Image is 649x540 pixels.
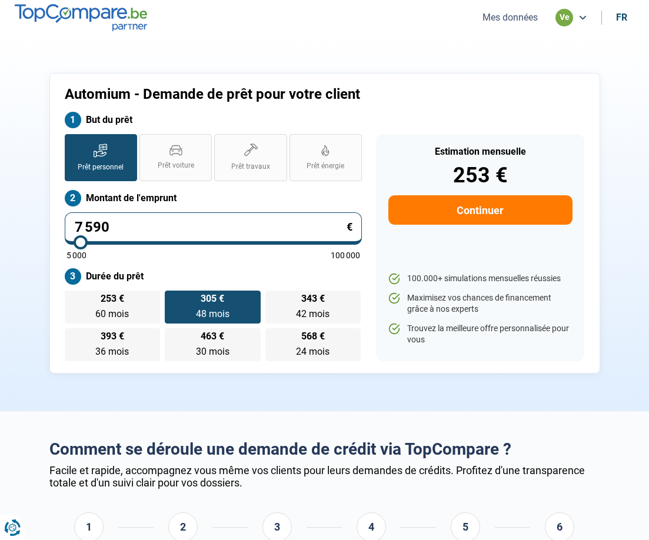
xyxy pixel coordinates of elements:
[201,294,224,304] span: 305 €
[296,346,330,357] span: 24 mois
[479,11,541,24] button: Mes données
[196,346,229,357] span: 30 mois
[65,112,362,128] label: But du prêt
[101,332,124,341] span: 393 €
[555,9,573,26] div: ve
[201,332,224,341] span: 463 €
[95,308,129,319] span: 60 mois
[388,165,573,186] div: 253 €
[196,308,229,319] span: 48 mois
[101,294,124,304] span: 253 €
[331,251,360,259] span: 100 000
[158,161,194,171] span: Prêt voiture
[388,292,573,315] li: Maximisez vos chances de financement grâce à nos experts
[49,464,600,489] div: Facile et rapide, accompagnez vous même vos clients pour leurs demandes de crédits. Profitez d'un...
[78,162,124,172] span: Prêt personnel
[301,294,325,304] span: 343 €
[388,195,573,225] button: Continuer
[65,190,362,206] label: Montant de l'emprunt
[307,161,344,171] span: Prêt énergie
[301,332,325,341] span: 568 €
[388,147,573,156] div: Estimation mensuelle
[15,4,147,31] img: TopCompare.be
[296,308,330,319] span: 42 mois
[388,273,573,285] li: 100.000+ simulations mensuelles réussies
[65,86,451,103] h1: Automium - Demande de prêt pour votre client
[95,346,129,357] span: 36 mois
[347,222,352,232] span: €
[49,439,600,459] h2: Comment se déroule une demande de crédit via TopCompare ?
[65,268,362,285] label: Durée du prêt
[388,323,573,346] li: Trouvez la meilleure offre personnalisée pour vous
[231,162,270,172] span: Prêt travaux
[66,251,86,259] span: 5 000
[616,12,627,23] div: fr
